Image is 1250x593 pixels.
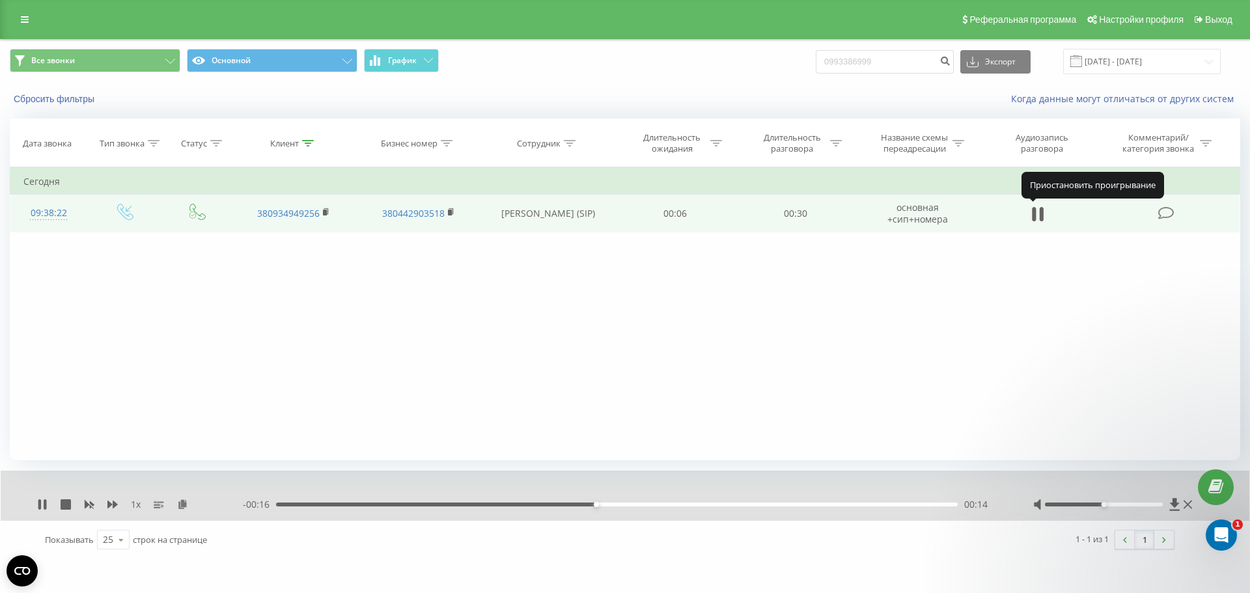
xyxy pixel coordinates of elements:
span: - 00:16 [243,498,276,511]
a: 380442903518 [382,207,445,219]
button: Основной [187,49,357,72]
div: Длительность разговора [757,132,827,154]
button: Open CMP widget [7,555,38,586]
div: Аудиозапись разговора [1000,132,1085,154]
button: Все звонки [10,49,180,72]
td: [PERSON_NAME] (SIP) [480,195,615,232]
span: строк на странице [133,534,207,545]
button: Сбросить фильтры [10,93,101,105]
button: График [364,49,439,72]
div: Тип звонка [100,138,145,149]
iframe: Intercom live chat [1206,519,1237,551]
div: Accessibility label [594,502,599,507]
span: 1 [1232,519,1243,530]
span: 00:14 [964,498,988,511]
span: 1 x [131,498,141,511]
span: Настройки профиля [1099,14,1184,25]
div: 25 [103,533,113,546]
div: Длительность ожидания [637,132,707,154]
td: основная +сип+номера [855,195,980,232]
div: Бизнес номер [381,138,437,149]
div: Комментарий/категория звонка [1120,132,1197,154]
a: 1 [1135,531,1154,549]
div: 1 - 1 из 1 [1076,532,1109,545]
a: Когда данные могут отличаться от других систем [1011,92,1240,105]
div: Клиент [270,138,299,149]
td: 00:06 [615,195,735,232]
span: Выход [1205,14,1232,25]
div: Приостановить проигрывание [1021,172,1164,198]
td: Сегодня [10,169,1240,195]
div: Accessibility label [1101,502,1106,507]
span: График [388,56,417,65]
span: Показывать [45,534,94,545]
div: 09:38:22 [23,200,74,226]
div: Дата звонка [23,138,72,149]
span: Реферальная программа [969,14,1076,25]
div: Сотрудник [517,138,561,149]
input: Поиск по номеру [816,50,954,74]
div: Статус [181,138,207,149]
td: 00:30 [735,195,855,232]
div: Название схемы переадресации [880,132,949,154]
span: Все звонки [31,55,75,66]
button: Экспорт [960,50,1031,74]
a: 380934949256 [257,207,320,219]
